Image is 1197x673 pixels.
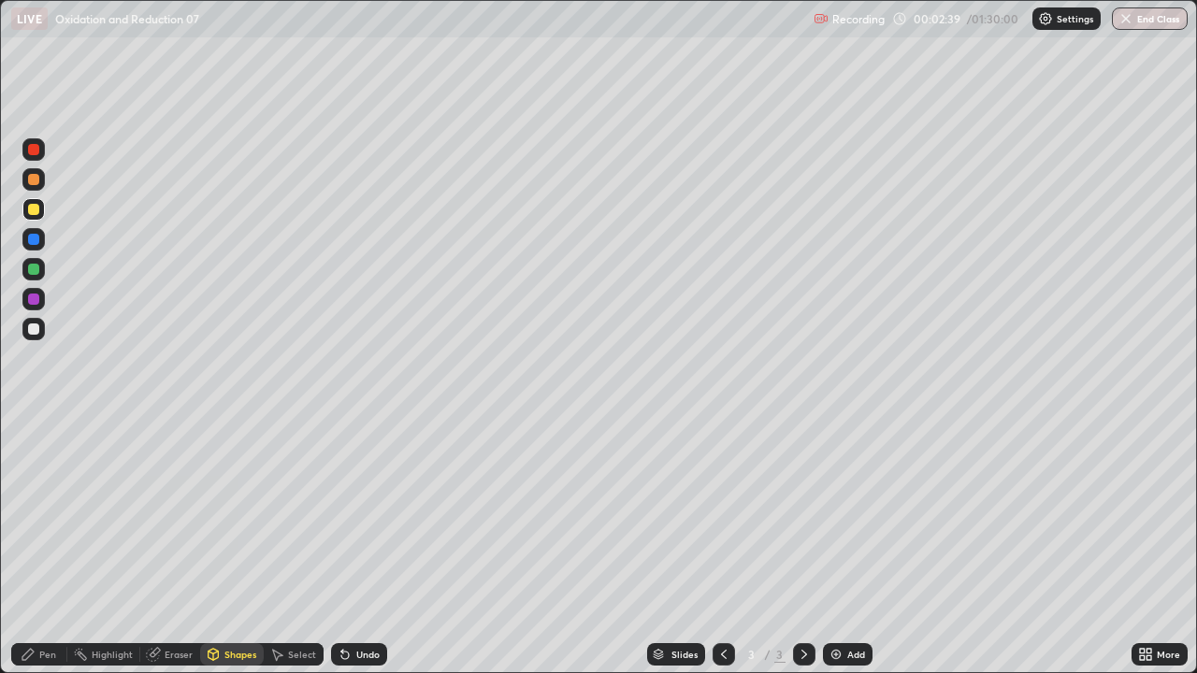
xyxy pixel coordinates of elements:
img: recording.375f2c34.svg [814,11,829,26]
div: More [1157,650,1180,659]
div: Highlight [92,650,133,659]
div: Add [847,650,865,659]
button: End Class [1112,7,1188,30]
div: Eraser [165,650,193,659]
p: Oxidation and Reduction 07 [55,11,199,26]
img: add-slide-button [829,647,844,662]
img: end-class-cross [1118,11,1133,26]
p: Settings [1057,14,1093,23]
div: Pen [39,650,56,659]
div: / [765,649,771,660]
div: Shapes [224,650,256,659]
div: Select [288,650,316,659]
p: Recording [832,12,885,26]
div: Undo [356,650,380,659]
div: 3 [743,649,761,660]
div: Slides [671,650,698,659]
div: 3 [774,646,786,663]
img: class-settings-icons [1038,11,1053,26]
p: LIVE [17,11,42,26]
